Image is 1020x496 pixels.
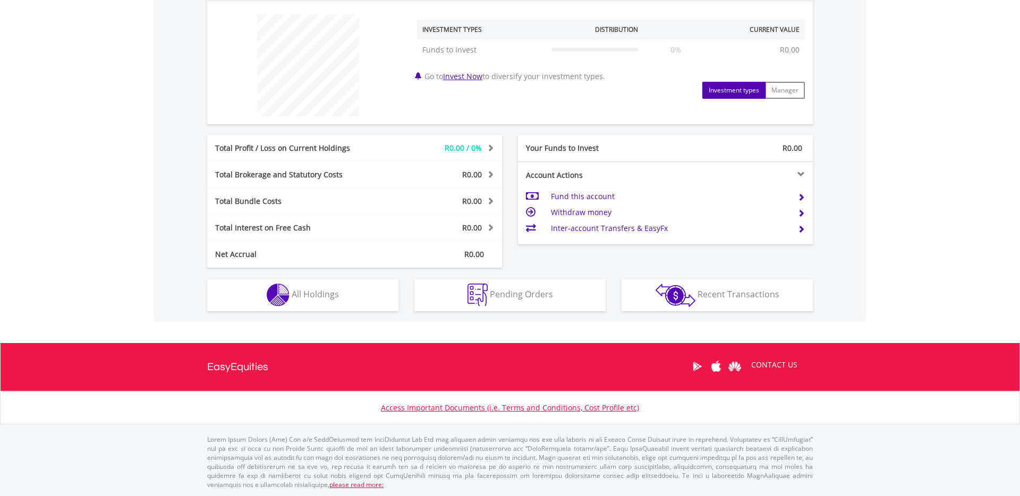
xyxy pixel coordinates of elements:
div: Account Actions [518,170,666,181]
div: Go to to diversify your investment types. [409,9,813,99]
div: Total Bundle Costs [207,196,379,207]
a: Access Important Documents (i.e. Terms and Conditions, Cost Profile etc) [381,403,639,413]
button: Recent Transactions [622,279,813,311]
a: Apple [707,350,725,383]
span: All Holdings [292,288,339,300]
td: 0% [643,39,708,61]
span: Pending Orders [490,288,553,300]
button: Manager [765,82,805,99]
td: R0.00 [775,39,805,61]
span: R0.00 [462,169,482,179]
a: Huawei [725,350,744,383]
a: please read more: [329,480,384,489]
div: Total Profit / Loss on Current Holdings [207,143,379,153]
a: Invest Now [443,71,482,81]
img: pending_instructions-wht.png [467,284,488,306]
td: Withdraw money [551,204,789,220]
span: R0.00 [783,143,802,153]
p: Lorem Ipsum Dolors (Ame) Con a/e SeddOeiusmod tem InciDiduntut Lab Etd mag aliquaen admin veniamq... [207,435,813,490]
div: Net Accrual [207,249,379,260]
td: Fund this account [551,189,789,204]
button: Pending Orders [414,279,606,311]
div: Distribution [595,25,638,34]
div: Your Funds to Invest [518,143,666,153]
td: Funds to Invest [417,39,546,61]
a: Google Play [688,350,707,383]
a: EasyEquities [207,343,268,391]
img: transactions-zar-wht.png [656,284,695,307]
span: Recent Transactions [698,288,779,300]
span: R0.00 / 0% [445,143,482,153]
div: Total Interest on Free Cash [207,223,379,233]
img: holdings-wht.png [267,284,290,306]
td: Inter-account Transfers & EasyFx [551,220,789,236]
button: Investment types [702,82,766,99]
a: CONTACT US [744,350,805,380]
div: Total Brokerage and Statutory Costs [207,169,379,180]
span: R0.00 [462,196,482,206]
span: R0.00 [464,249,484,259]
button: All Holdings [207,279,398,311]
th: Investment Types [417,20,546,39]
span: R0.00 [462,223,482,233]
th: Current Value [708,20,805,39]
